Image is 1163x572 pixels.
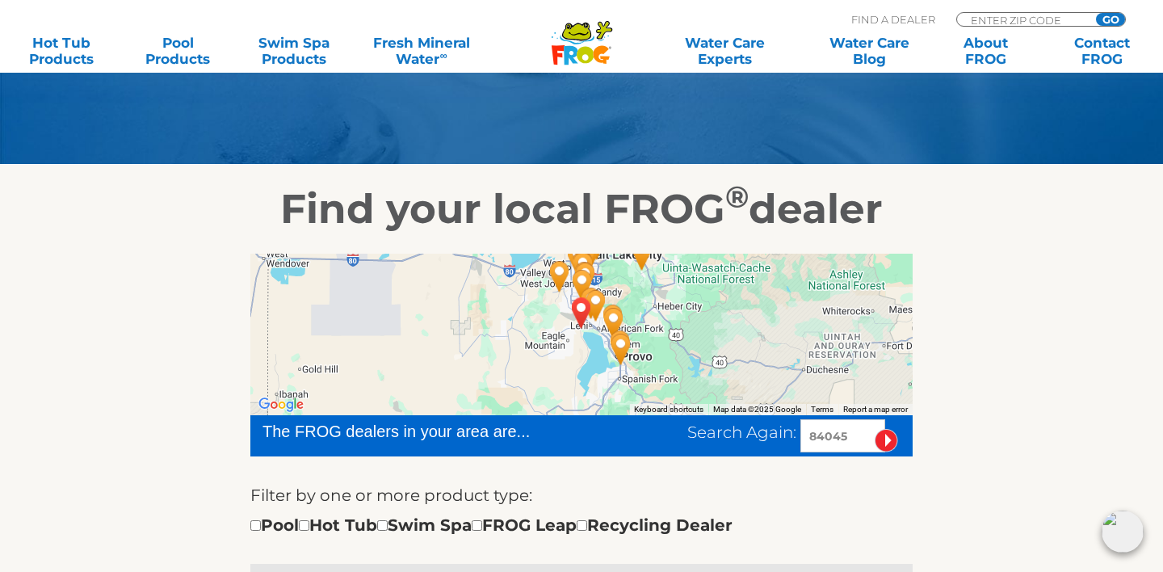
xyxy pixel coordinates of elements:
[811,405,833,414] a: Terms (opens in new tab)
[1096,13,1125,26] input: GO
[602,324,639,368] div: Take A Break Spas & Billiards - Springville - 18 miles away.
[567,256,604,300] div: Leslie's Poolmart Inc # 1057 - 13 miles away.
[651,35,798,67] a: Water CareExperts
[249,35,339,67] a: Swim SpaProducts
[85,185,1078,233] h2: Find your local FROG dealer
[602,327,640,371] div: Bullfrog Spas Factory Store - Springville - 19 miles away.
[623,233,661,276] div: Spa Depot of Utah - Park City - 30 miles away.
[563,291,600,334] div: EAGLE MOUNTAIN, UT 84045
[564,263,601,307] div: Bullfrog Spas Factory Store - Bluffdale - 10 miles away.
[132,35,223,67] a: PoolProducts
[843,405,908,414] a: Report a map error
[713,405,801,414] span: Map data ©2025 Google
[254,394,308,415] img: Google
[595,301,632,345] div: Clear Springs Pool & Spa, Inc. - 12 miles away.
[851,12,935,27] p: Find A Dealer
[725,179,749,215] sup: ®
[365,35,478,67] a: Fresh MineralWater∞
[439,49,447,61] sup: ∞
[250,482,532,508] label: Filter by one or more product type:
[577,284,615,327] div: Take A Break Spas & Billiards - American Fork - 6 miles away.
[594,298,632,342] div: Bullfrog Spas Factory Store - Orem - 11 miles away.
[250,512,733,538] div: Pool Hot Tub Swim Spa FROG Leap Recycling Dealer
[687,423,796,442] span: Search Again:
[824,35,914,67] a: Water CareBlog
[566,255,603,299] div: Hot Tub Factory Outlet - Draper - 13 miles away.
[541,254,578,298] div: Bullfrog Spas Factory Store - 15 miles away.
[573,281,610,325] div: The Spa Bros - 5 miles away.
[262,419,588,444] div: The FROG dealers in your area are...
[254,394,308,415] a: Open this area in Google Maps (opens a new window)
[16,35,107,67] a: Hot TubProducts
[1056,35,1147,67] a: ContactFROG
[1102,511,1144,553] img: openIcon
[969,13,1078,27] input: Zip Code Form
[875,429,898,452] input: Submit
[940,35,1031,67] a: AboutFROG
[634,404,703,415] button: Keyboard shortcuts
